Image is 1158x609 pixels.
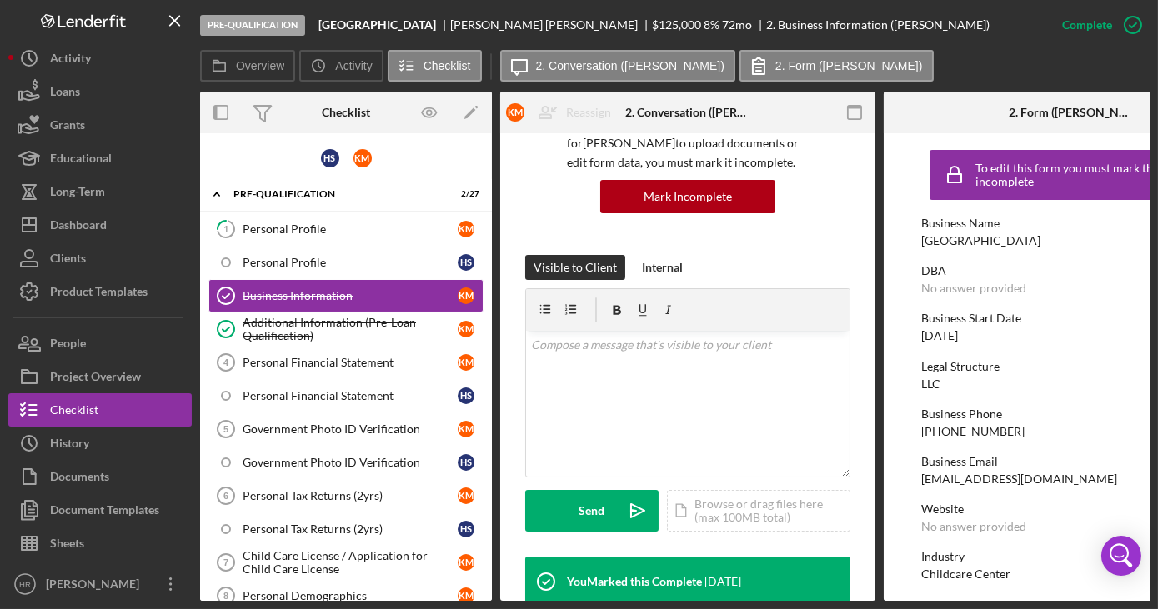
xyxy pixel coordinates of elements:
[8,460,192,493] a: Documents
[223,591,228,601] tspan: 8
[50,360,141,397] div: Project Overview
[208,412,484,446] a: 5Government Photo ID VerificationKM
[652,17,701,32] span: $125,000
[8,75,192,108] button: Loans
[1009,106,1134,119] div: 2. Form ([PERSON_NAME])
[223,223,228,234] tspan: 1
[458,521,474,537] div: H S
[42,567,150,605] div: [PERSON_NAME]
[353,149,372,167] div: K M
[223,557,228,567] tspan: 7
[579,490,605,532] div: Send
[8,327,192,360] button: People
[458,487,474,504] div: K M
[600,180,775,213] button: Mark Incomplete
[243,356,458,369] div: Personal Financial Statement
[200,50,295,82] button: Overview
[223,357,229,367] tspan: 4
[208,512,484,546] a: Personal Tax Returns (2yrs)HS
[8,208,192,242] button: Dashboard
[704,575,741,588] time: 2025-09-16 16:11
[8,108,192,142] button: Grants
[8,242,192,275] button: Clients
[8,527,192,560] a: Sheets
[50,527,84,564] div: Sheets
[458,354,474,371] div: K M
[50,75,80,112] div: Loans
[458,454,474,471] div: H S
[534,255,617,280] div: Visible to Client
[921,567,1010,581] div: Childcare Center
[766,18,990,32] div: 2. Business Information ([PERSON_NAME])
[8,427,192,460] button: History
[200,15,305,36] div: Pre-Qualification
[243,489,458,502] div: Personal Tax Returns (2yrs)
[567,575,702,588] div: You Marked this Complete
[50,108,85,146] div: Grants
[642,255,683,280] div: Internal
[458,387,474,404] div: H S
[208,379,484,412] a: Personal Financial StatementHS
[739,50,934,82] button: 2. Form ([PERSON_NAME])
[458,221,474,237] div: K M
[424,59,471,72] label: Checklist
[318,18,436,32] b: [GEOGRAPHIC_DATA]
[208,246,484,279] a: Personal ProfileHS
[50,208,107,246] div: Dashboard
[625,106,750,119] div: 2. Conversation ([PERSON_NAME])
[50,460,109,497] div: Documents
[8,567,192,601] button: HR[PERSON_NAME]
[8,360,192,393] button: Project Overview
[704,18,719,32] div: 8 %
[233,189,438,199] div: Pre-Qualification
[243,522,458,536] div: Personal Tax Returns (2yrs)
[243,289,458,302] div: Business Information
[8,175,192,208] a: Long-Term
[243,456,458,469] div: Government Photo ID Verification
[8,142,192,175] button: Educational
[921,520,1026,533] div: No answer provided
[50,393,98,431] div: Checklist
[243,256,458,269] div: Personal Profile
[243,389,458,402] div: Personal Financial Statement
[50,427,89,464] div: History
[8,393,192,427] button: Checklist
[775,59,923,72] label: 2. Form ([PERSON_NAME])
[498,96,628,129] button: KMReassign
[299,50,383,82] button: Activity
[223,491,228,501] tspan: 6
[458,321,474,337] div: K M
[50,175,105,212] div: Long-Term
[321,149,339,167] div: H S
[322,106,370,119] div: Checklist
[921,282,1026,295] div: No answer provided
[208,312,484,346] a: Additional Information (Pre-Loan Qualification)KM
[50,142,112,179] div: Educational
[525,255,625,280] button: Visible to Client
[8,493,192,527] button: Document Templates
[208,279,484,312] a: Business InformationKM
[458,254,474,271] div: H S
[566,96,611,129] div: Reassign
[458,587,474,604] div: K M
[50,327,86,364] div: People
[243,316,458,342] div: Additional Information (Pre-Loan Qualification)
[921,329,958,342] div: [DATE]
[1062,8,1112,42] div: Complete
[450,18,652,32] div: [PERSON_NAME] [PERSON_NAME]
[1045,8,1150,42] button: Complete
[243,222,458,236] div: Personal Profile
[458,287,474,304] div: K M
[208,212,484,246] a: 1Personal ProfileKM
[8,275,192,308] a: Product Templates
[506,103,524,122] div: K M
[644,180,732,213] div: Mark Incomplete
[525,490,659,532] button: Send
